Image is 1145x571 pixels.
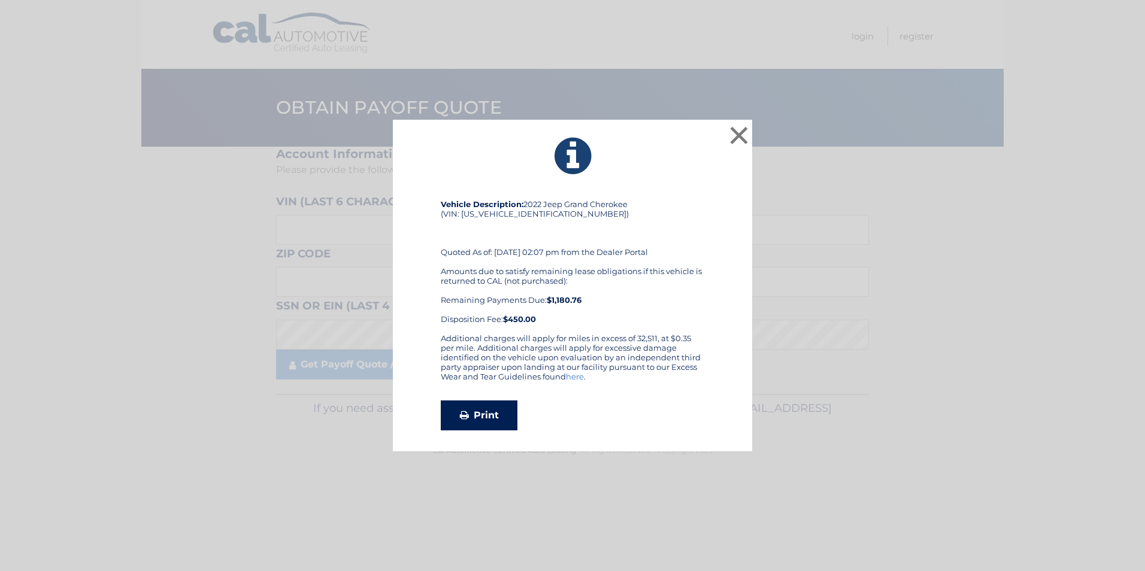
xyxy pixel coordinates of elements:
b: $1,180.76 [547,295,581,305]
strong: Vehicle Description: [441,199,523,209]
div: Amounts due to satisfy remaining lease obligations if this vehicle is returned to CAL (not purcha... [441,266,704,324]
a: here [566,372,584,381]
button: × [727,123,751,147]
div: Additional charges will apply for miles in excess of 32,511, at $0.35 per mile. Additional charge... [441,333,704,391]
a: Print [441,400,517,430]
strong: $450.00 [503,314,536,324]
div: 2022 Jeep Grand Cherokee (VIN: [US_VEHICLE_IDENTIFICATION_NUMBER]) Quoted As of: [DATE] 02:07 pm ... [441,199,704,333]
